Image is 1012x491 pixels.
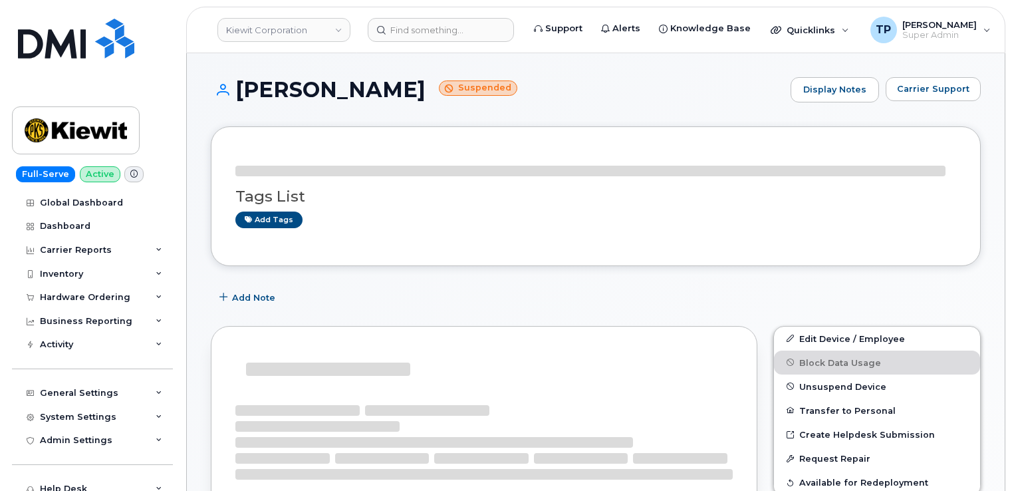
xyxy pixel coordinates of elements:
span: Add Note [232,291,275,304]
span: Available for Redeployment [799,478,928,488]
h1: [PERSON_NAME] [211,78,784,101]
small: Suspended [439,81,517,96]
button: Request Repair [774,446,980,470]
button: Unsuspend Device [774,375,980,399]
h3: Tags List [235,188,956,205]
span: Carrier Support [897,82,969,95]
a: Add tags [235,212,303,228]
a: Edit Device / Employee [774,327,980,351]
button: Add Note [211,286,287,310]
button: Block Data Usage [774,351,980,375]
a: Display Notes [791,77,879,102]
a: Create Helpdesk Submission [774,422,980,446]
button: Carrier Support [886,77,981,101]
span: Unsuspend Device [799,381,886,391]
button: Transfer to Personal [774,399,980,422]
